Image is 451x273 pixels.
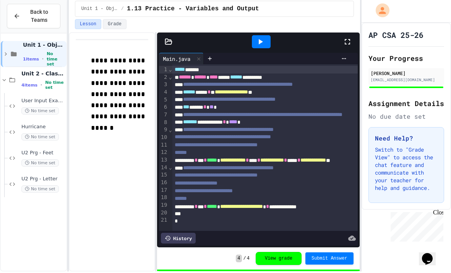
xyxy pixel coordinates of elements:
[368,53,444,64] h2: Your Progress
[21,107,59,114] span: No time set
[41,82,42,88] span: •
[159,134,169,141] div: 10
[45,80,65,90] span: No time set
[21,70,65,77] span: Unit 2 - Class Structure and Design
[159,74,169,81] div: 2
[375,146,438,192] p: Switch to "Grade View" to access the chat feature and communicate with your teacher for help and ...
[168,127,172,133] span: Fold line
[243,255,246,262] span: /
[159,66,169,74] div: 1
[159,103,169,111] div: 6
[103,19,127,29] button: Grade
[159,126,169,134] div: 9
[159,55,194,63] div: Main.java
[159,81,169,88] div: 3
[21,133,59,141] span: No time set
[23,41,65,48] span: Unit 1 - Object-Oriented Programming
[21,150,65,156] span: U2 Prg - Feet
[371,77,442,83] div: [EMAIL_ADDRESS][DOMAIN_NAME]
[236,255,242,262] span: 4
[21,159,59,167] span: No time set
[21,124,65,130] span: Hurricane
[121,6,124,12] span: /
[375,134,438,143] h3: Need Help?
[419,242,443,265] iframe: chat widget
[168,66,172,72] span: Fold line
[159,141,169,149] div: 11
[25,8,54,24] span: Back to Teams
[42,56,44,62] span: •
[159,88,169,96] div: 4
[247,255,250,262] span: 4
[159,96,169,104] div: 5
[21,98,65,104] span: User Input Example
[159,201,169,209] div: 19
[368,98,444,109] h2: Assignment Details
[371,70,442,77] div: [PERSON_NAME]
[159,194,169,201] div: 18
[159,179,169,186] div: 16
[159,149,169,156] div: 12
[21,83,37,88] span: 4 items
[21,185,59,193] span: No time set
[159,209,169,216] div: 20
[256,252,302,265] button: View grade
[368,29,423,40] h1: AP CSA 25-26
[368,2,391,19] div: My Account
[3,3,53,49] div: Chat with us now!Close
[168,164,172,170] span: Fold line
[75,19,101,29] button: Lesson
[159,171,169,179] div: 15
[159,156,169,164] div: 13
[159,164,169,172] div: 14
[161,233,196,244] div: History
[23,57,39,62] span: 1 items
[368,112,444,121] div: No due date set
[159,119,169,126] div: 8
[159,216,169,224] div: 21
[159,186,169,194] div: 17
[127,4,259,13] span: 1.13 Practice - Variables and Output
[21,176,65,182] span: U2 Prg - Letter
[388,209,443,242] iframe: chat widget
[311,255,347,262] span: Submit Answer
[159,111,169,119] div: 7
[47,51,65,67] span: No time set
[81,6,118,12] span: Unit 1 - Object-Oriented Programming
[168,74,172,80] span: Fold line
